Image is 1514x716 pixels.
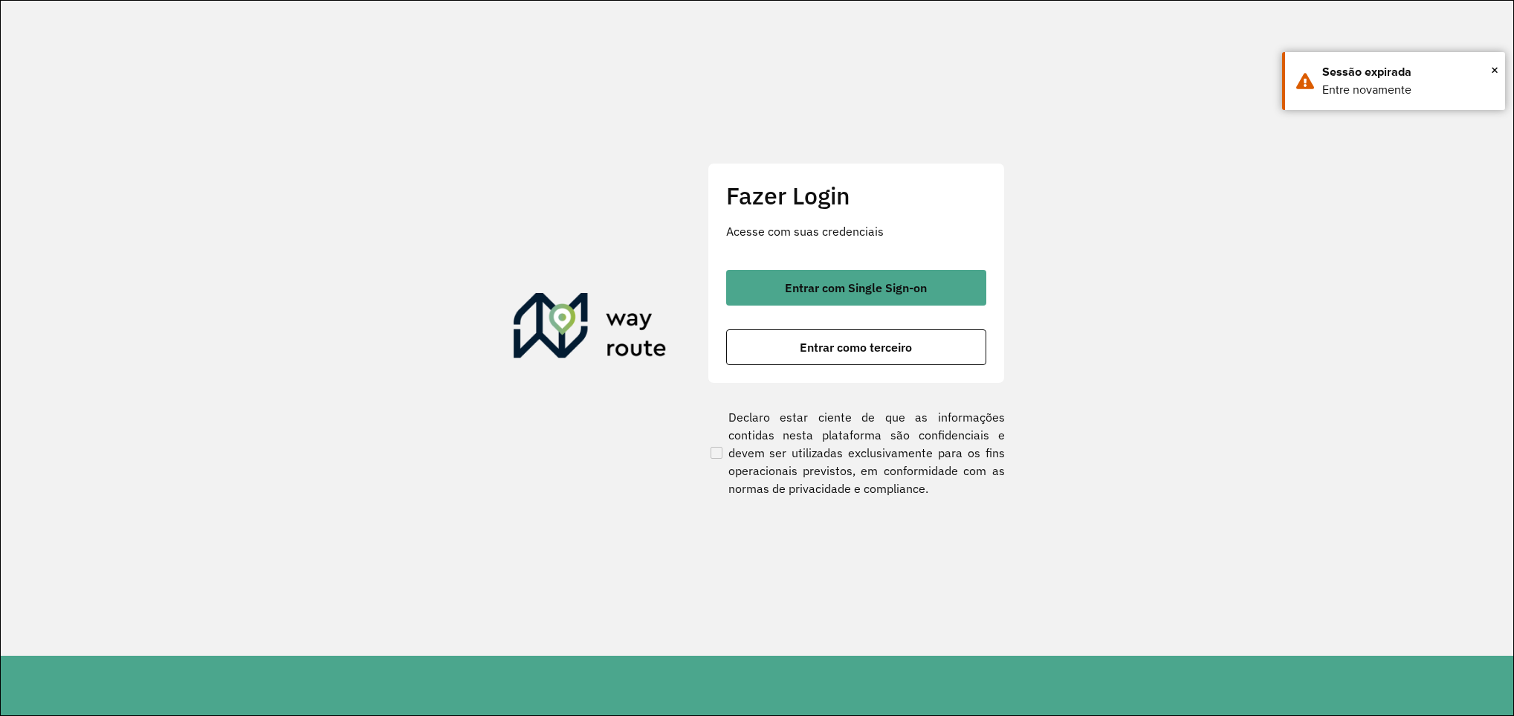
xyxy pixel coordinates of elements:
[1322,81,1494,99] div: Entre novamente
[726,329,986,365] button: button
[514,293,667,364] img: Roteirizador AmbevTech
[726,181,986,210] h2: Fazer Login
[726,270,986,306] button: button
[726,222,986,240] p: Acesse com suas credenciais
[785,282,927,294] span: Entrar com Single Sign-on
[800,341,912,353] span: Entrar como terceiro
[1491,59,1498,81] span: ×
[1322,63,1494,81] div: Sessão expirada
[1491,59,1498,81] button: Close
[708,408,1005,497] label: Declaro estar ciente de que as informações contidas nesta plataforma são confidenciais e devem se...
